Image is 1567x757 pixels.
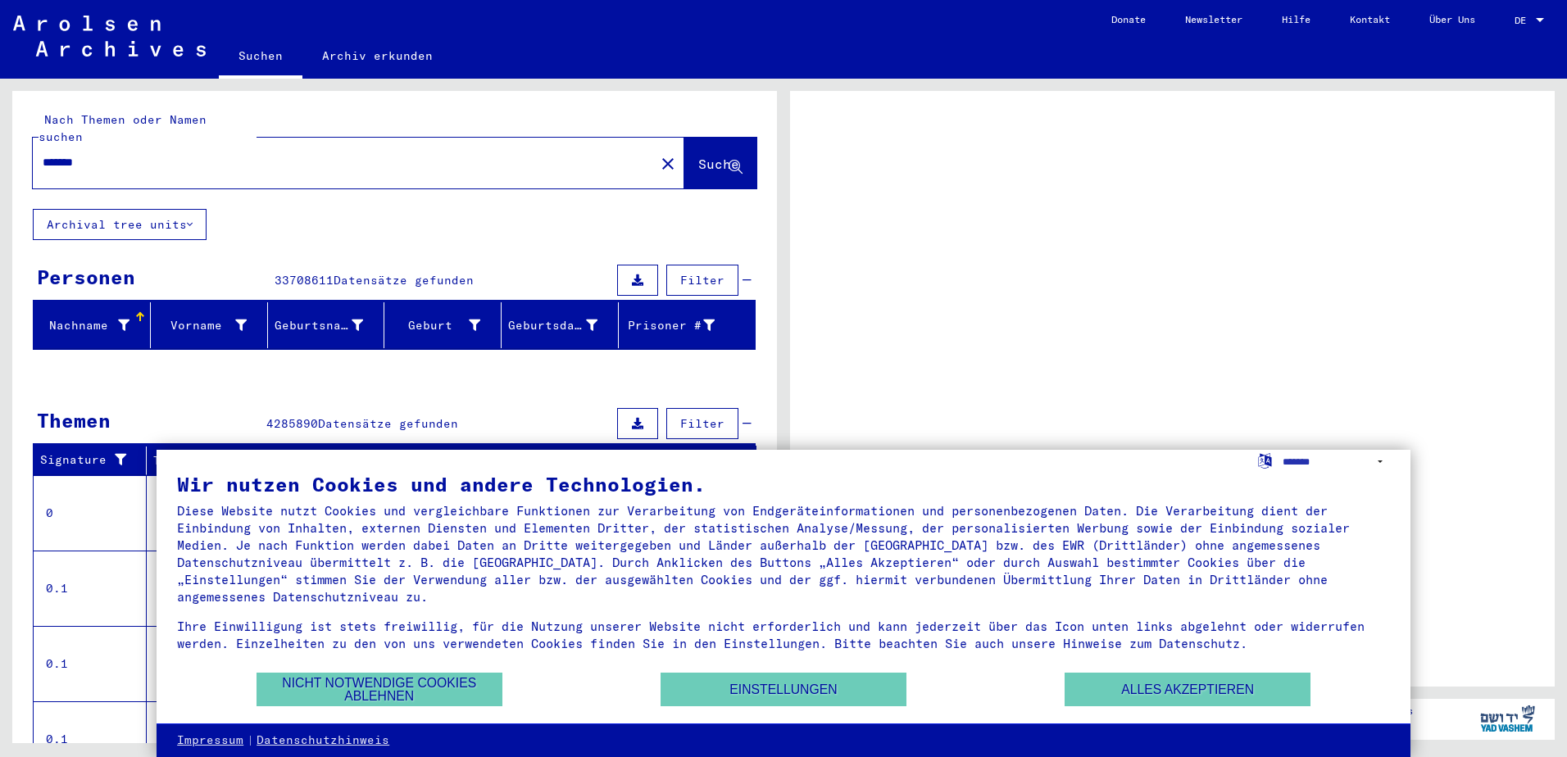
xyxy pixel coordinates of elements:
div: Prisoner # [625,317,715,334]
button: Nicht notwendige Cookies ablehnen [257,673,502,706]
mat-header-cell: Vorname [151,302,268,348]
div: Themen [37,406,111,435]
span: Datensätze gefunden [334,273,474,288]
a: Impressum [177,732,243,749]
button: Clear [652,147,684,179]
a: Suchen [219,36,302,79]
mat-icon: close [658,154,678,174]
div: Vorname [157,312,267,338]
span: DE [1515,15,1533,26]
mat-header-cell: Geburtsdatum [502,302,619,348]
a: Archiv erkunden [302,36,452,75]
mat-header-cell: Prisoner # [619,302,755,348]
span: Datensätze gefunden [318,416,458,431]
div: Vorname [157,317,247,334]
div: Personen [37,262,135,292]
div: Signature [40,451,134,469]
td: 0.1 [34,626,147,701]
div: Geburtsname [275,317,364,334]
div: Geburtsdatum [508,317,597,334]
span: Suche [698,156,739,172]
mat-label: Nach Themen oder Namen suchen [39,112,207,144]
td: 0.1 [34,551,147,626]
mat-header-cell: Nachname [34,302,151,348]
div: Titel [153,447,740,474]
div: Geburt‏ [391,317,480,334]
div: Diese Website nutzt Cookies und vergleichbare Funktionen zur Verarbeitung von Endgeräteinformatio... [177,502,1390,605]
img: yv_logo.png [1477,698,1538,739]
span: Filter [680,273,724,288]
span: 4285890 [266,416,318,431]
button: Suche [684,138,756,188]
div: Prisoner # [625,312,735,338]
div: Signature [40,447,150,474]
a: Datenschutzhinweis [257,732,389,749]
button: Filter [666,408,738,439]
div: Geburt‏ [391,312,501,338]
img: Arolsen_neg.svg [13,16,206,57]
div: Titel [153,452,724,469]
span: 33708611 [275,273,334,288]
select: Sprache auswählen [1283,450,1390,474]
mat-header-cell: Geburtsname [268,302,385,348]
div: Geburtsdatum [508,312,618,338]
td: 0 [34,475,147,551]
div: Nachname [40,317,129,334]
div: Wir nutzen Cookies und andere Technologien. [177,474,1390,494]
button: Alles akzeptieren [1065,673,1310,706]
label: Sprache auswählen [1256,452,1274,468]
mat-header-cell: Geburt‏ [384,302,502,348]
div: Ihre Einwilligung ist stets freiwillig, für die Nutzung unserer Website nicht erforderlich und ka... [177,618,1390,652]
span: Filter [680,416,724,431]
div: Nachname [40,312,150,338]
button: Einstellungen [661,673,906,706]
button: Filter [666,265,738,296]
button: Archival tree units [33,209,207,240]
div: Geburtsname [275,312,384,338]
